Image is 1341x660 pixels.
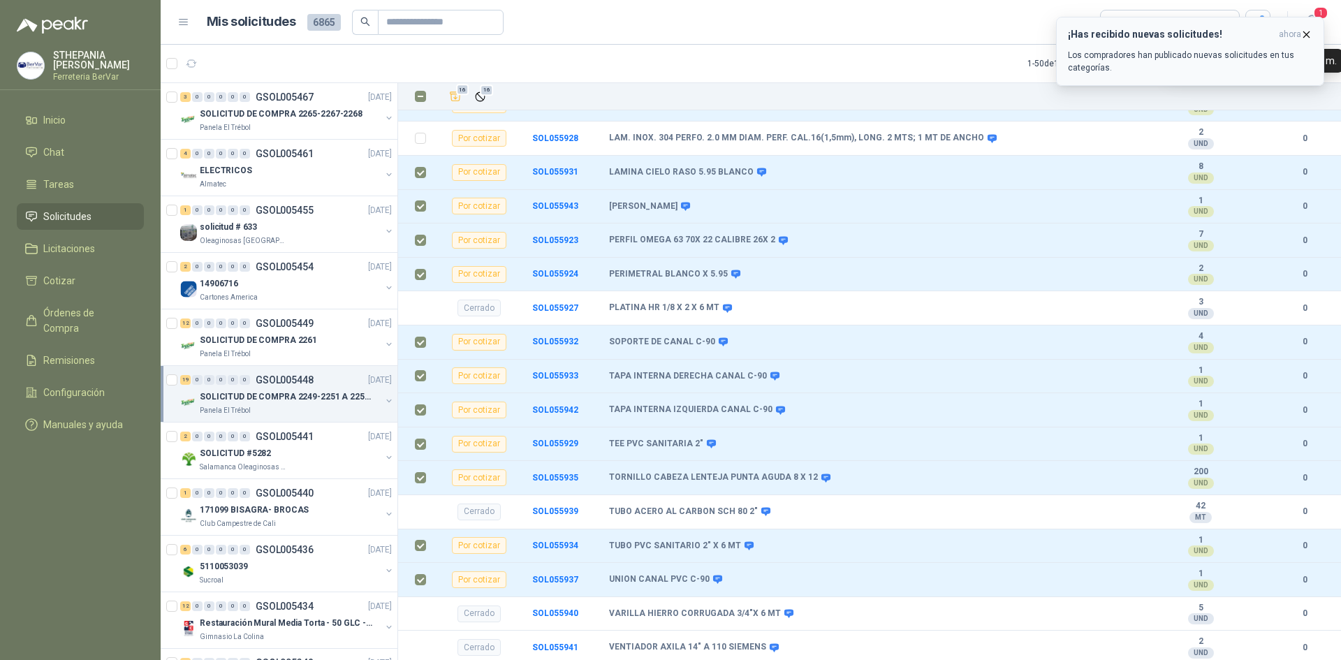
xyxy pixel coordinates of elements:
img: Logo peakr [17,17,88,34]
b: LAMINA CIELO RASO 5.95 BLANCO [609,167,754,178]
b: SOL055943 [532,201,578,211]
div: UND [1188,308,1214,319]
div: Por cotizar [452,232,506,249]
p: ELECTRICOS [200,164,252,177]
div: Por cotizar [452,130,506,147]
p: SOLICITUD DE COMPRA 2265-2267-2268 [200,108,362,121]
b: 8 [1152,161,1249,173]
div: 0 [228,262,238,272]
div: Cerrado [457,639,501,656]
a: Configuración [17,379,144,406]
span: Licitaciones [43,241,95,256]
p: Cartones America [200,292,258,303]
div: 4 [180,149,191,159]
div: 0 [204,488,214,498]
div: UND [1188,138,1214,149]
p: [DATE] [368,147,392,161]
b: 0 [1285,539,1324,552]
p: [DATE] [368,317,392,330]
b: 7 [1152,229,1249,240]
img: Company Logo [180,394,197,411]
span: ahora [1279,29,1301,41]
p: [DATE] [368,91,392,104]
a: 1 0 0 0 0 0 GSOL005440[DATE] Company Logo171099 BISAGRA- BROCASClub Campestre de Cali [180,485,395,529]
div: UND [1188,342,1214,353]
b: SOPORTE DE CANAL C-90 [609,337,715,348]
div: 0 [192,432,203,441]
div: 2 [180,262,191,272]
b: VENTIADOR AXILA 14" A 110 SIEMENS [609,642,766,653]
p: 5110053039 [200,560,248,573]
b: SOL055931 [532,167,578,177]
div: 0 [204,432,214,441]
p: SOLICITUD #5282 [200,447,271,460]
div: 0 [192,488,203,498]
a: SOL055924 [532,269,578,279]
div: 0 [192,318,203,328]
b: 0 [1285,200,1324,213]
div: Por cotizar [452,334,506,351]
b: 4 [1152,331,1249,342]
div: 0 [240,262,250,272]
div: Por cotizar [452,367,506,384]
b: 0 [1285,573,1324,587]
p: Gimnasio La Colina [200,631,264,643]
p: solicitud # 633 [200,221,257,234]
button: ¡Has recibido nuevas solicitudes!ahora Los compradores han publicado nuevas solicitudes en tus ca... [1056,17,1324,86]
div: 0 [240,205,250,215]
img: Company Logo [180,224,197,241]
div: Cerrado [457,300,501,316]
p: Salamanca Oleaginosas SAS [200,462,288,473]
b: SOL055928 [532,133,578,143]
div: 0 [228,318,238,328]
b: TORNILLO CABEZA LENTEJA PUNTA AGUDA 8 X 12 [609,472,818,483]
b: 42 [1152,501,1249,512]
div: UND [1188,613,1214,624]
img: Company Logo [17,52,44,79]
b: SOL055942 [532,405,578,415]
span: Tareas [43,177,74,192]
b: SOL055937 [532,575,578,585]
p: GSOL005461 [256,149,314,159]
div: 0 [192,545,203,555]
a: SOL055933 [532,371,578,381]
img: Company Logo [180,281,197,298]
div: 0 [204,149,214,159]
span: Manuales y ayuda [43,417,123,432]
a: 19 0 0 0 0 0 GSOL005448[DATE] Company LogoSOLICITUD DE COMPRA 2249-2251 A 2256-2258 Y 2262Panela ... [180,372,395,416]
div: 0 [204,375,214,385]
a: SOL055929 [532,439,578,448]
p: GSOL005441 [256,432,314,441]
div: 0 [192,149,203,159]
b: 0 [1285,335,1324,349]
p: GSOL005455 [256,205,314,215]
div: 0 [216,149,226,159]
b: 0 [1285,234,1324,247]
div: 1 [180,488,191,498]
b: SOL055934 [532,541,578,550]
span: Solicitudes [43,209,91,224]
img: Company Logo [180,507,197,524]
div: 0 [204,205,214,215]
span: Remisiones [43,353,95,368]
p: Panela El Trébol [200,405,251,416]
div: 6 [180,545,191,555]
button: Ignorar [471,87,490,106]
h1: Mis solicitudes [207,12,296,32]
div: 0 [228,375,238,385]
div: UND [1188,443,1214,455]
p: GSOL005449 [256,318,314,328]
div: Por cotizar [452,164,506,181]
a: Tareas [17,171,144,198]
p: [DATE] [368,261,392,274]
p: GSOL005454 [256,262,314,272]
div: 0 [240,318,250,328]
div: 0 [192,92,203,102]
a: 2 0 0 0 0 0 GSOL005441[DATE] Company LogoSOLICITUD #5282Salamanca Oleaginosas SAS [180,428,395,473]
div: 12 [180,318,191,328]
button: 1 [1299,10,1324,35]
a: Órdenes de Compra [17,300,144,342]
p: Restauración Mural Media Torta - 50 GLC - URGENTE [200,617,374,630]
b: 0 [1285,607,1324,620]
